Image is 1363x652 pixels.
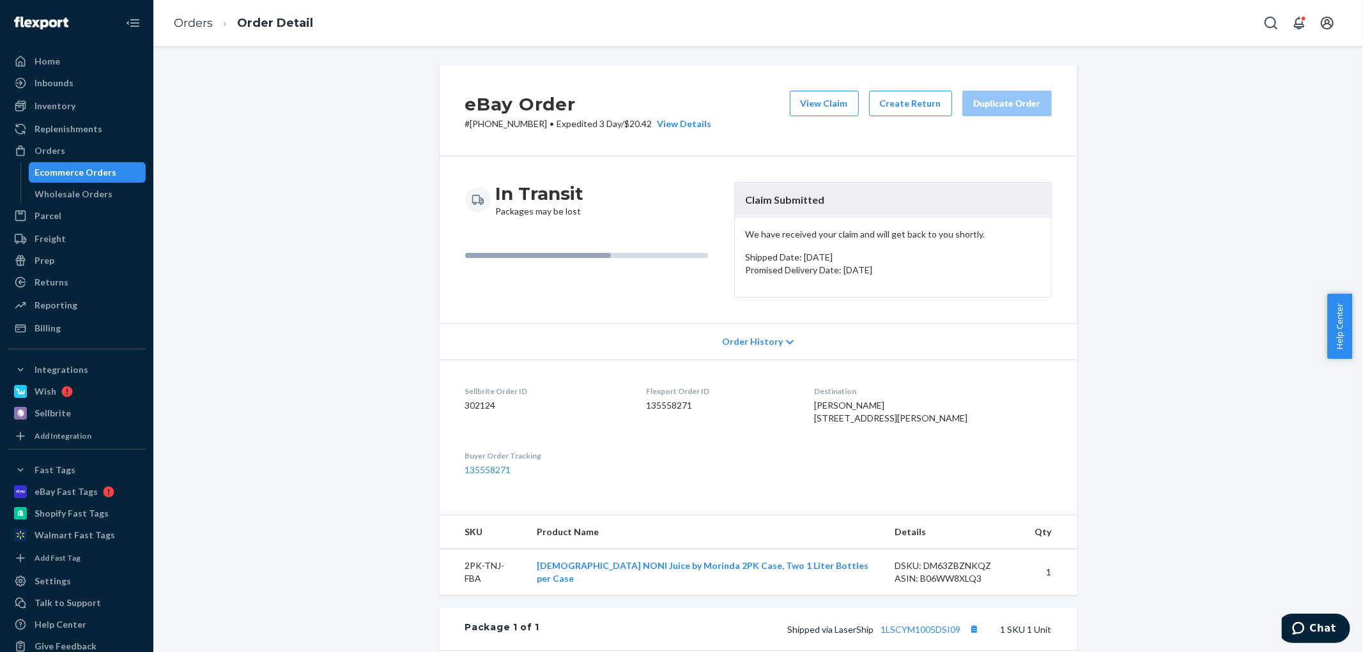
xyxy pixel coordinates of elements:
a: Add Fast Tag [8,550,146,566]
div: Sellbrite [35,407,71,420]
button: Help Center [1327,294,1352,359]
div: Inbounds [35,77,73,89]
dt: Sellbrite Order ID [465,386,626,397]
a: Wish [8,381,146,402]
p: # [PHONE_NUMBER] / $20.42 [465,118,712,130]
dt: Buyer Order Tracking [465,450,626,461]
div: Duplicate Order [973,97,1041,110]
header: Claim Submitted [735,183,1051,218]
a: 1LSCYM1005DSI09 [881,624,961,635]
div: Prep [35,254,54,267]
img: Flexport logo [14,17,68,29]
span: • [550,118,555,129]
div: Parcel [35,209,61,222]
div: Packages may be lost [496,182,584,218]
button: Fast Tags [8,460,146,480]
p: Shipped Date: [DATE] [745,251,1041,264]
a: Ecommerce Orders [29,162,146,183]
td: 2PK-TNJ-FBA [440,549,527,596]
span: Order History [722,335,783,348]
button: Duplicate Order [962,91,1052,116]
div: Shopify Fast Tags [35,507,109,520]
a: [DEMOGRAPHIC_DATA] NONI Juice by Morinda 2PK Case, Two 1 Liter Bottles per Case [537,560,868,584]
dt: Destination [814,386,1052,397]
h3: In Transit [496,182,584,205]
div: Wholesale Orders [35,188,113,201]
dd: 302124 [465,399,626,412]
div: ASIN: B06WW8XLQ3 [895,572,1015,585]
div: Package 1 of 1 [465,621,540,637]
div: Help Center [35,618,86,631]
div: Talk to Support [35,596,101,609]
a: eBay Fast Tags [8,481,146,502]
div: Replenishments [35,123,102,135]
button: View Details [652,118,712,130]
iframe: Opens a widget where you can chat to one of our agents [1282,614,1350,646]
a: Orders [8,140,146,161]
button: Integrations [8,360,146,380]
th: Qty [1024,515,1077,549]
a: Walmart Fast Tags [8,525,146,545]
a: Parcel [8,206,146,226]
dt: Flexport Order ID [646,386,794,397]
span: Expedited 3 Day [557,118,622,129]
a: Reporting [8,295,146,315]
span: Shipped via LaserShip [788,624,983,635]
div: Settings [35,575,71,588]
button: Talk to Support [8,593,146,613]
div: Walmart Fast Tags [35,529,115,542]
a: Add Integration [8,428,146,444]
p: We have received your claim and will get back to you shortly. [745,228,1041,241]
button: Copy tracking number [966,621,983,637]
a: Home [8,51,146,72]
a: Help Center [8,614,146,635]
a: Orders [174,16,213,30]
button: View Claim [790,91,859,116]
a: 135558271 [465,464,511,475]
a: Freight [8,229,146,249]
a: Replenishments [8,119,146,139]
div: Orders [35,144,65,157]
div: 1 SKU 1 Unit [539,621,1051,637]
dd: 135558271 [646,399,794,412]
div: Returns [35,276,68,289]
div: Inventory [35,100,75,112]
a: Inbounds [8,73,146,93]
h2: eBay Order [465,91,712,118]
div: Wish [35,385,56,398]
button: Open account menu [1314,10,1340,36]
a: Billing [8,318,146,338]
div: Ecommerce Orders [35,166,117,179]
button: Open Search Box [1258,10,1284,36]
p: Promised Delivery Date: [DATE] [745,264,1041,277]
span: [PERSON_NAME] [STREET_ADDRESS][PERSON_NAME] [814,400,967,423]
td: 1 [1024,549,1077,596]
th: Details [884,515,1025,549]
button: Create Return [869,91,952,116]
a: Returns [8,272,146,292]
a: Sellbrite [8,403,146,423]
div: DSKU: DM63ZBZNKQZ [895,559,1015,572]
a: Inventory [8,96,146,116]
a: Prep [8,250,146,271]
div: Reporting [35,299,77,312]
div: Add Fast Tag [35,552,81,563]
div: Fast Tags [35,464,75,476]
th: Product Name [527,515,884,549]
a: Settings [8,571,146,591]
div: Add Integration [35,430,91,441]
button: Close Navigation [120,10,146,36]
a: Order Detail [237,16,313,30]
th: SKU [440,515,527,549]
div: Integrations [35,363,88,376]
a: Shopify Fast Tags [8,503,146,524]
div: Freight [35,232,66,245]
ol: breadcrumbs [164,4,323,42]
div: eBay Fast Tags [35,485,98,498]
button: Open notifications [1286,10,1312,36]
div: Billing [35,322,61,335]
a: Wholesale Orders [29,184,146,204]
